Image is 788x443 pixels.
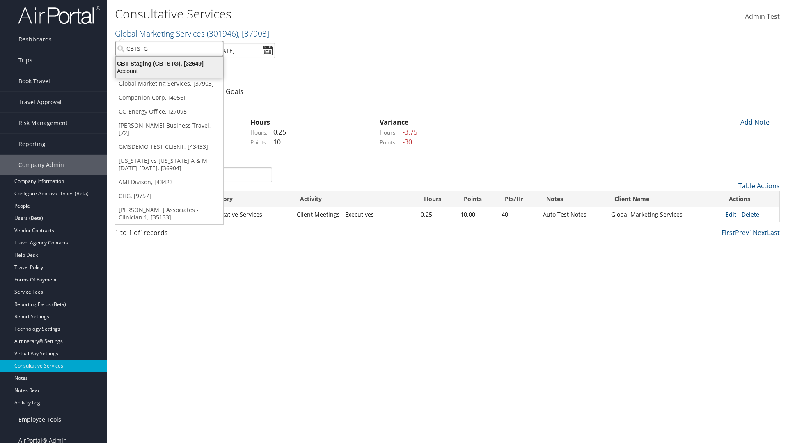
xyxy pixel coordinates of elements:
span: 10 [269,137,281,146]
a: Global Marketing Services [115,28,269,39]
input: [DATE] - [DATE] [189,43,275,58]
span: Trips [18,50,32,71]
span: -3.75 [399,128,417,137]
span: Employee Tools [18,409,61,430]
th: Activity: activate to sort column ascending [293,191,417,207]
span: Travel Approval [18,92,62,112]
span: Dashboards [18,29,52,50]
a: Table Actions [738,181,780,190]
td: Client Meetings - Executives [293,207,417,222]
span: 0.25 [269,128,286,137]
th: Client Name [607,191,721,207]
th: Notes [539,191,607,207]
a: Prev [735,228,749,237]
span: Book Travel [18,71,50,91]
td: Auto Test Notes [539,207,607,222]
a: [PERSON_NAME] Associates - Clinician 1, [35133] [115,203,223,224]
a: Goals [226,87,243,96]
a: [US_STATE] vs [US_STATE] A & M [DATE]-[DATE], [36904] [115,154,223,175]
a: 1 [749,228,753,237]
th: Pts/Hr [497,191,539,207]
th: Actions [722,191,779,207]
a: Edit [726,210,736,218]
a: Next [753,228,767,237]
td: 40 [497,207,539,222]
span: Company Admin [18,155,64,175]
input: Search Accounts [115,41,223,56]
label: Points: [380,138,397,146]
a: CO Energy Office, [27095] [115,105,223,119]
a: [PERSON_NAME] Business Travel, [72] [115,119,223,140]
img: airportal-logo.png [18,5,100,25]
strong: Hours [250,118,270,127]
td: Global Marketing Services [607,207,721,222]
strong: Variance [380,118,408,127]
a: First [722,228,735,237]
a: Companion Corp, [4056] [115,91,223,105]
a: GMSDEMO TEST CLIENT, [43433] [115,140,223,154]
label: Points: [250,138,268,146]
th: Points [456,191,497,207]
div: Add Note [735,117,774,127]
div: 1 to 1 of records [115,228,272,242]
a: CHG, [9757] [115,189,223,203]
span: 1 [140,228,144,237]
td: Consultative Services [200,207,293,222]
label: Hours: [250,128,268,137]
span: -30 [399,137,412,146]
label: Hours: [380,128,397,137]
th: Hours [417,191,456,207]
a: Last [767,228,780,237]
h1: Consultative Services [115,5,558,23]
td: 10.00 [456,207,497,222]
div: CBT Staging (CBTSTG), [32649] [111,60,228,67]
a: Global Marketing Services, [37903] [115,77,223,91]
td: 0.25 [417,207,456,222]
a: AMI Divison, [43423] [115,175,223,189]
span: Admin Test [745,12,780,21]
span: ( 301946 ) [207,28,238,39]
th: Category: activate to sort column ascending [200,191,293,207]
div: Account [111,67,228,75]
a: Admin Test [745,4,780,30]
td: | [722,207,779,222]
a: Delete [742,210,759,218]
span: , [ 37903 ] [238,28,269,39]
span: Reporting [18,134,46,154]
span: Risk Management [18,113,68,133]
